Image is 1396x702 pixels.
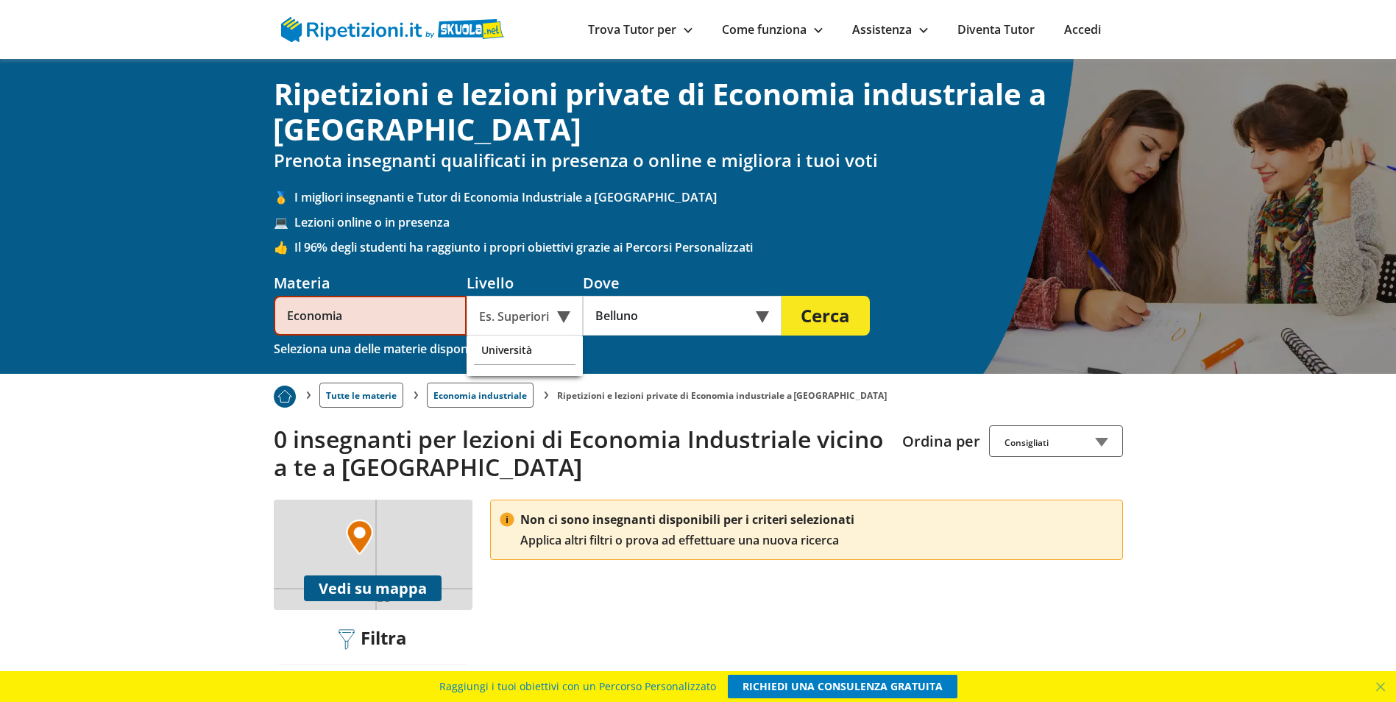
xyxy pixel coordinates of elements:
[1064,21,1101,38] a: Accedi
[274,239,294,255] span: 👍
[274,296,467,336] input: Es. Matematica
[852,21,928,38] a: Assistenza
[588,21,692,38] a: Trova Tutor per
[722,21,823,38] a: Come funziona
[274,386,296,408] img: Piu prenotato
[346,520,373,555] img: Marker
[274,77,1123,147] h1: Ripetizioni e lezioni private di Economia industriale a [GEOGRAPHIC_DATA]
[274,189,294,205] span: 🥇
[500,512,514,527] img: prenota una consulenza
[520,509,854,550] p: Applica altri filtri o prova ad effettuare una nuova ricerca
[957,21,1035,38] a: Diventa Tutor
[427,383,534,408] a: Economia industriale
[474,336,575,365] div: Università
[274,150,1123,171] h2: Prenota insegnanti qualificati in presenza o online e migliora i tuoi voti
[989,425,1123,457] div: Consigliati
[281,20,504,36] a: logo Skuola.net | Ripetizioni.it
[333,628,413,650] div: Filtra
[294,239,1123,255] span: Il 96% degli studenti ha raggiunto i propri obiettivi grazie ai Percorsi Personalizzati
[274,425,891,482] h2: 0 insegnanti per lezioni di Economia Industriale vicino a te a [GEOGRAPHIC_DATA]
[782,296,870,336] button: Cerca
[281,17,504,42] img: logo Skuola.net | Ripetizioni.it
[583,273,782,293] div: Dove
[902,431,980,451] label: Ordina per
[274,338,487,359] div: Seleziona una delle materie disponibili
[304,575,442,601] button: Vedi su mappa
[728,675,957,698] a: RICHIEDI UNA CONSULENZA GRATUITA
[274,214,294,230] span: 💻
[294,214,1123,230] span: Lezioni online o in presenza
[467,273,583,293] div: Livello
[520,511,854,528] span: Non ci sono insegnanti disponibili per i criteri selezionati
[467,296,583,336] div: Es. Superiori
[339,629,355,650] img: Filtra filtri mobile
[557,389,887,402] li: Ripetizioni e lezioni private di Economia industriale a [GEOGRAPHIC_DATA]
[583,296,762,336] input: Es. Indirizzo o CAP
[294,189,1123,205] span: I migliori insegnanti e Tutor di Economia Industriale a [GEOGRAPHIC_DATA]
[439,675,716,698] span: Raggiungi i tuoi obiettivi con un Percorso Personalizzato
[319,383,403,408] a: Tutte le materie
[274,374,1123,408] nav: breadcrumb d-none d-tablet-block
[274,273,467,293] div: Materia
